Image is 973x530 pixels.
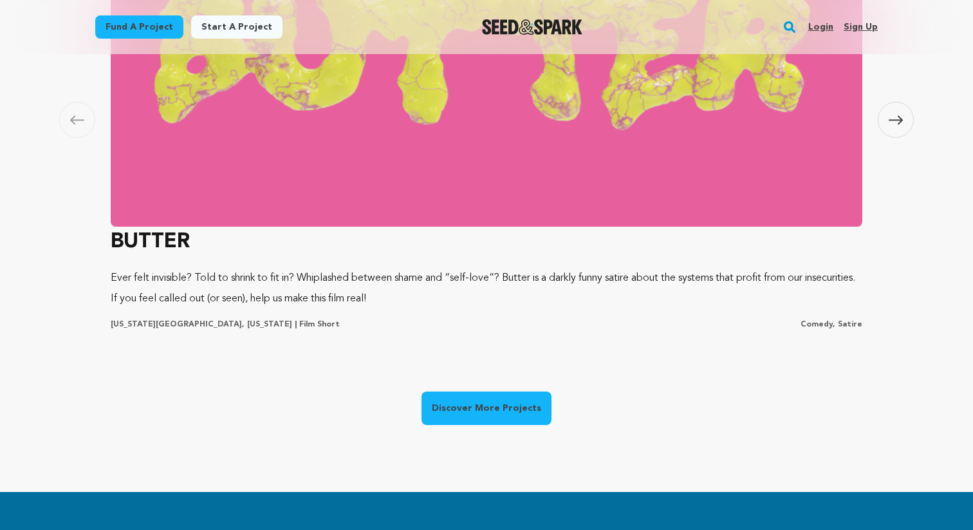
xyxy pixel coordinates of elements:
[844,17,878,37] a: Sign up
[422,392,551,425] a: Discover More Projects
[482,19,583,35] a: Seed&Spark Homepage
[299,321,340,328] span: Film Short
[191,15,283,39] a: Start a project
[111,227,862,258] h3: BUTTER
[482,19,583,35] img: Seed&Spark Logo Dark Mode
[801,319,862,330] p: Comedy, Satire
[808,17,833,37] a: Login
[95,15,183,39] a: Fund a project
[111,321,297,328] span: [US_STATE][GEOGRAPHIC_DATA], [US_STATE] |
[111,268,862,309] p: Ever felt invisible? Told to shrink to fit in? Whiplashed between shame and “self-love”? Butter i...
